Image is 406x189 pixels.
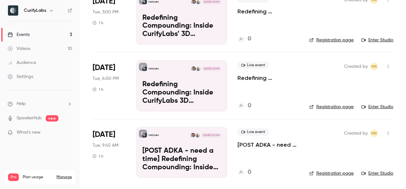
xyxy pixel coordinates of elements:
span: MR [371,63,377,70]
a: [POST ADKA - need a time] Redefining Compounding: Inside CurifyLabs’ 3D Compounding System Solution [237,141,299,149]
iframe: Noticeable Trigger [64,130,72,136]
span: Tue, 9:45 AM [93,142,118,149]
a: Manage [56,175,72,180]
h4: 0 [248,35,251,43]
a: 0 [237,168,251,177]
a: Enter Studio [361,104,393,110]
span: Plan usage [23,175,53,180]
a: Registration page [309,170,354,177]
span: [DATE] [93,129,115,140]
p: CurifyLabs [148,67,159,70]
div: 1 h [93,154,103,159]
a: Redefining Compounding: Inside CurifyLabs 3D Compounding System Solution - Later SessionCurifyLab... [136,60,227,111]
a: Redefining Compounding: Inside CurifyLabs 3D Compounding System Solution - Later Session [237,74,299,82]
span: Live event [237,128,269,136]
h6: CurifyLabs [24,7,46,14]
span: new [46,115,58,122]
img: Sandra Schuele [195,133,200,137]
a: SpeakerHub [17,115,42,122]
h4: 0 [248,168,251,177]
a: Registration page [309,37,354,43]
div: 1 h [93,87,103,92]
div: Nov 18 Tue, 9:45 AM (Europe/Helsinki) [93,127,126,178]
span: [DATE] [93,63,115,73]
a: Enter Studio [361,37,393,43]
span: What's new [17,129,41,136]
span: MR [371,129,377,137]
a: Enter Studio [361,170,393,177]
h4: 0 [248,101,251,110]
a: Redefining Compounding: Inside CurifyLabs’ 3D Compounding System Solution - Early Session [237,8,299,15]
a: 0 [237,101,251,110]
div: 1 h [93,20,103,25]
span: Help [17,101,26,107]
div: Videos [8,45,30,52]
span: [DATE] 9:45 AM [201,133,221,137]
img: CurifyLabs [8,5,18,16]
span: Marion Roussel [370,63,378,70]
span: Tue, 3:00 PM [93,9,118,15]
p: CurifyLabs [148,134,159,137]
div: Events [8,31,30,38]
span: Created by [344,129,368,137]
span: Pro [8,173,19,181]
p: Redefining Compounding: Inside CurifyLabs 3D Compounding System Solution - Later Session [142,80,221,105]
span: [DATE] 6:00 PM [202,66,221,71]
span: Marion Roussel [370,129,378,137]
p: [POST ADKA - need a time] Redefining Compounding: Inside CurifyLabs’ 3D Compounding System Solution [142,147,221,171]
a: 0 [237,35,251,43]
div: Oct 28 Tue, 6:00 PM (Europe/Helsinki) [93,60,126,111]
img: Niklas Sandler [191,133,195,137]
span: Created by [344,63,368,70]
img: Niklas Sandler [191,66,196,71]
img: Sandra Schuele [196,66,200,71]
div: Settings [8,73,33,80]
p: CurifyLabs [148,0,159,3]
li: help-dropdown-opener [8,101,72,107]
span: Live event [237,61,269,69]
p: Redefining Compounding: Inside CurifyLabs’ 3D Compounding System Solution - Early Session [142,14,221,38]
a: Registration page [309,104,354,110]
div: Audience [8,59,36,66]
a: [POST ADKA - need a time] Redefining Compounding: Inside CurifyLabs’ 3D Compounding System Soluti... [136,127,227,178]
span: Tue, 6:00 PM [93,75,119,82]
